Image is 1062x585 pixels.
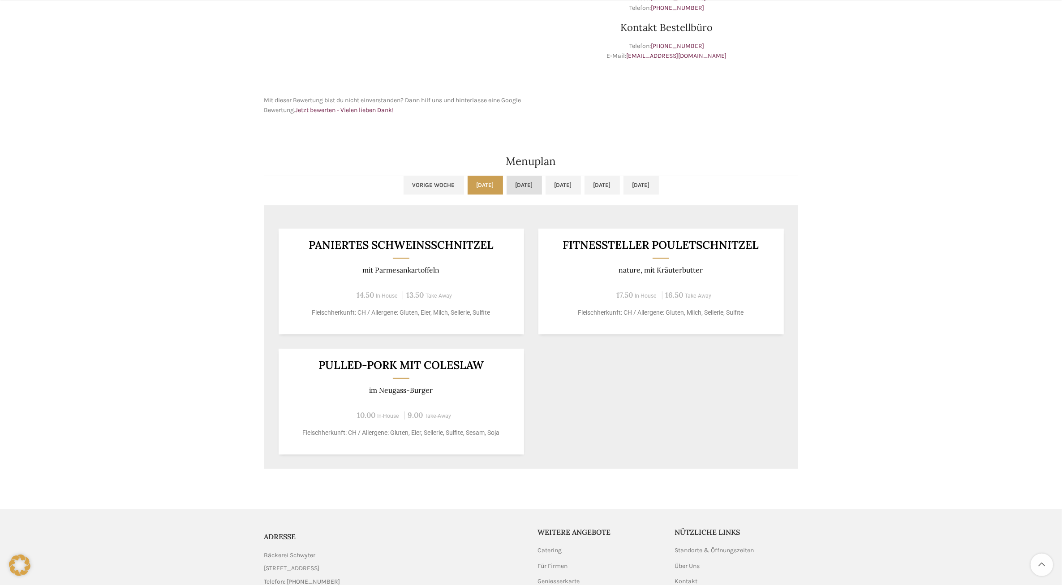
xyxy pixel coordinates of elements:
p: Fleischherkunft: CH / Allergene: Gluten, Milch, Sellerie, Sulfite [549,308,773,317]
span: [STREET_ADDRESS] [264,563,320,573]
span: ADRESSE [264,532,296,541]
span: 14.50 [357,290,374,300]
h3: Pulled-Pork mit Coleslaw [289,360,513,371]
h5: Nützliche Links [675,527,798,537]
span: In-House [376,293,398,299]
p: mit Parmesankartoffeln [289,266,513,274]
h3: Kontakt Bestellbüro [536,22,798,32]
a: [DATE] [623,176,659,195]
span: 16.50 [666,290,684,300]
a: [DATE] [468,176,503,195]
h3: Fitnessteller Pouletschnitzel [549,239,773,251]
p: Mit dieser Bewertung bist du nicht einverstanden? Dann hilf uns und hinterlasse eine Google Bewer... [264,95,527,116]
a: [DATE] [585,176,620,195]
a: [EMAIL_ADDRESS][DOMAIN_NAME] [627,52,727,60]
span: In-House [635,293,657,299]
span: Take-Away [685,293,712,299]
a: Jetzt bewerten - Vielen lieben Dank! [296,106,394,114]
h5: Weitere Angebote [538,527,662,537]
a: Für Firmen [538,562,569,571]
span: Bäckerei Schwyter [264,550,316,560]
span: In-House [378,413,400,419]
span: Take-Away [425,413,451,419]
span: 17.50 [617,290,633,300]
p: nature, mit Kräuterbutter [549,266,773,274]
p: im Neugass-Burger [289,386,513,394]
p: Telefon: E-Mail: [536,41,798,61]
a: Scroll to top button [1031,554,1053,576]
a: Standorte & Öffnungszeiten [675,546,755,555]
p: Fleischherkunft: CH / Allergene: Gluten, Eier, Sellerie, Sulfite, Sesam, Soja [289,428,513,438]
a: [DATE] [546,176,581,195]
span: 10.00 [357,410,376,420]
span: 13.50 [406,290,424,300]
a: Vorige Woche [404,176,464,195]
a: Catering [538,546,563,555]
h3: PANIERTES SCHWEINSSCHNITZEL [289,239,513,251]
p: Fleischherkunft: CH / Allergene: Gluten, Eier, Milch, Sellerie, Sulfite [289,308,513,317]
a: [DATE] [507,176,542,195]
a: Über Uns [675,562,701,571]
h2: Menuplan [264,156,798,167]
a: [PHONE_NUMBER] [651,4,704,12]
a: [PHONE_NUMBER] [651,42,704,50]
span: Take-Away [426,293,452,299]
span: 9.00 [408,410,423,420]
